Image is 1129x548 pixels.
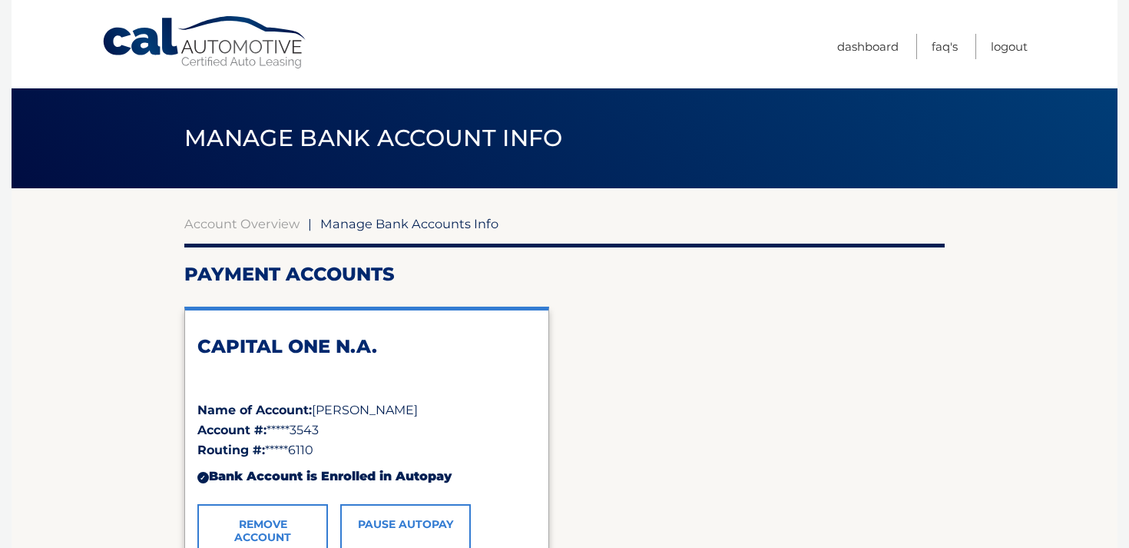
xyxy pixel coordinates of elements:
span: Manage Bank Accounts Info [320,216,498,231]
a: Logout [991,34,1028,59]
a: Cal Automotive [101,15,309,70]
h2: Payment Accounts [184,263,945,286]
a: FAQ's [932,34,958,59]
a: Dashboard [837,34,899,59]
div: Bank Account is Enrolled in Autopay [197,460,536,493]
span: [PERSON_NAME] [312,403,418,417]
strong: Account #: [197,423,267,437]
a: Account Overview [184,216,300,231]
strong: Routing #: [197,443,265,457]
h2: CAPITAL ONE N.A. [197,335,536,358]
strong: Name of Account: [197,403,312,417]
span: | [308,216,312,231]
span: Manage Bank Account Info [184,124,563,152]
div: ✓ [197,472,209,483]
